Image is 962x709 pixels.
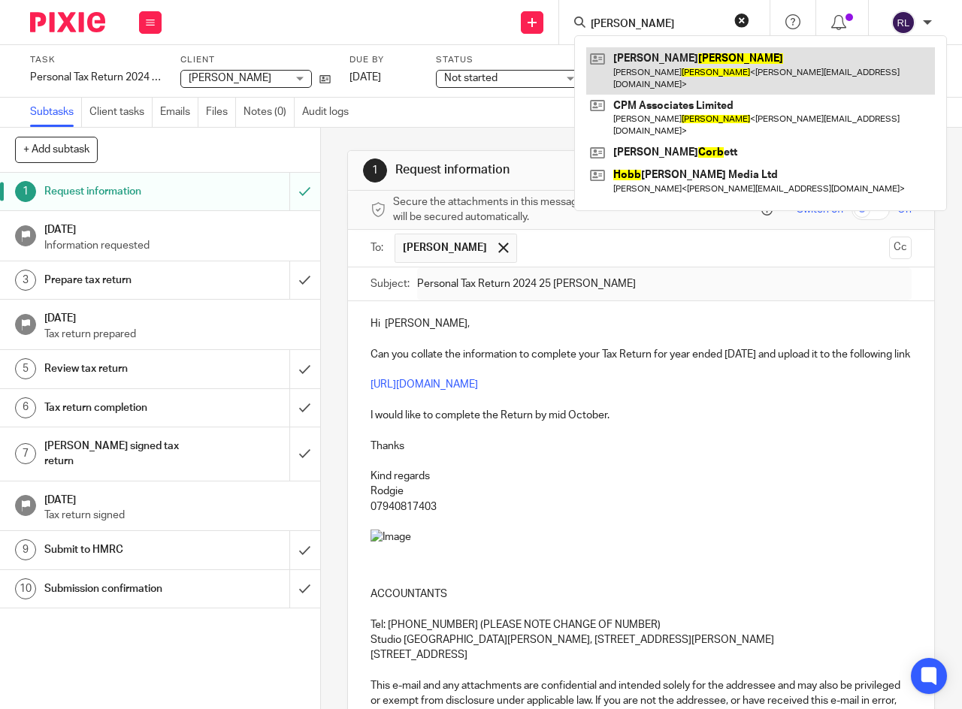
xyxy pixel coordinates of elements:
p: Hi [PERSON_NAME], [371,316,912,331]
span: [PERSON_NAME] [403,240,487,255]
div: 1 [15,181,36,202]
p: Tel: [PHONE_NUMBER] (PLEASE NOTE CHANGE OF NUMBER) [371,617,912,632]
p: Can you collate the information to complete your Tax Return for year ended [DATE] and upload it t... [371,347,912,362]
p: Information requested [44,238,305,253]
label: Subject: [371,276,410,291]
button: Clear [734,13,749,28]
div: 3 [15,270,36,291]
h1: [PERSON_NAME] signed tax return [44,435,198,473]
h1: Submit to HMRC [44,539,198,561]
img: svg%3E [891,11,915,35]
span: [PERSON_NAME] [189,73,271,83]
p: Kind regards [371,469,912,484]
p: Thanks [371,439,912,454]
a: Client tasks [89,98,153,127]
a: Audit logs [302,98,356,127]
label: Status [436,54,586,66]
h1: Request information [44,180,198,203]
h1: Review tax return [44,358,198,380]
div: 6 [15,397,36,418]
button: + Add subtask [15,137,98,162]
span: [DATE] [349,72,381,83]
button: Cc [889,237,912,259]
p: Studio [GEOGRAPHIC_DATA][PERSON_NAME], [STREET_ADDRESS][PERSON_NAME] [371,632,912,647]
a: Emails [160,98,198,127]
h1: Submission confirmation [44,578,198,600]
label: To: [371,240,387,255]
a: Subtasks [30,98,82,127]
span: Secure the attachments in this message. Files exceeding the size limit (10MB) will be secured aut... [393,195,758,225]
h1: [DATE] [44,489,305,508]
input: Search [589,18,725,32]
div: 1 [363,158,387,183]
h1: Request information [395,162,673,178]
label: Due by [349,54,417,66]
div: 5 [15,358,36,379]
a: Notes (0) [244,98,295,127]
p: ACCOUNTANTS [371,587,912,602]
img: Image [371,529,468,587]
p: I would like to complete the Return by mid October. [371,408,912,423]
div: 10 [15,578,36,599]
h1: [DATE] [44,219,305,237]
label: Task [30,54,162,66]
p: Rodgie [371,484,912,499]
div: 9 [15,539,36,560]
h1: Prepare tax return [44,269,198,291]
img: Pixie [30,12,105,32]
label: Client [180,54,331,66]
span: Not started [444,73,498,83]
p: [STREET_ADDRESS] [371,647,912,662]
h1: [DATE] [44,307,305,326]
p: Tax return prepared [44,327,305,342]
p: 07940817403 [371,499,912,514]
p: Tax return signed [44,508,305,523]
a: Files [206,98,236,127]
div: Personal Tax Return 2024 25 [30,70,162,85]
div: 7 [15,443,36,464]
h1: Tax return completion [44,397,198,419]
a: [URL][DOMAIN_NAME] [371,379,478,390]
